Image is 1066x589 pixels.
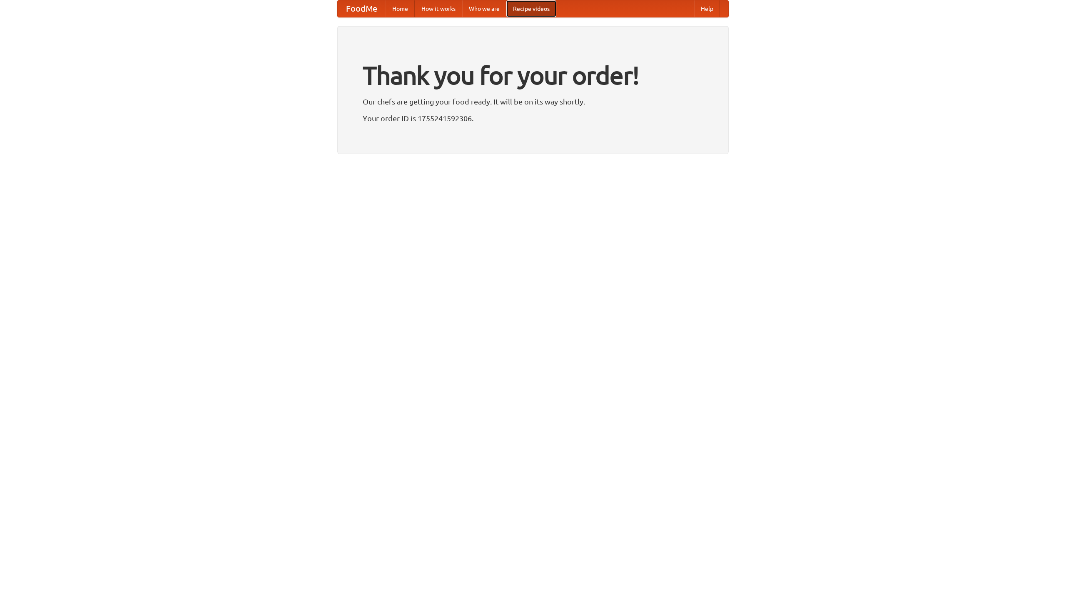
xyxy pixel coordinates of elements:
p: Our chefs are getting your food ready. It will be on its way shortly. [363,95,703,108]
a: Who we are [462,0,506,17]
a: How it works [415,0,462,17]
h1: Thank you for your order! [363,55,703,95]
a: Help [694,0,720,17]
a: Recipe videos [506,0,556,17]
a: Home [386,0,415,17]
p: Your order ID is 1755241592306. [363,112,703,124]
a: FoodMe [338,0,386,17]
